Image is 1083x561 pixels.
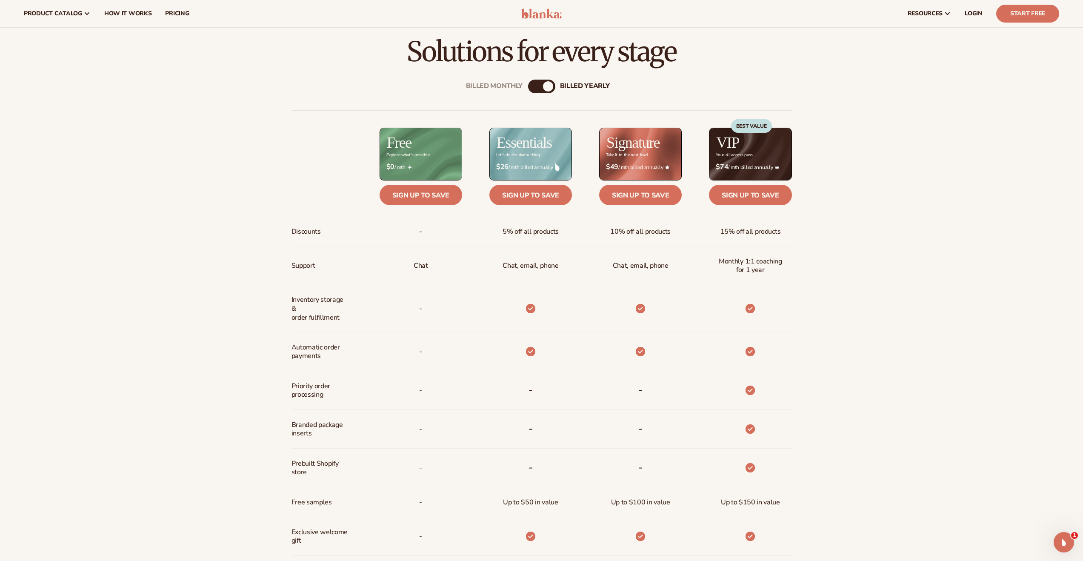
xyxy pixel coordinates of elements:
span: product catalog [24,10,82,17]
span: / mth billed annually [496,163,565,171]
div: BEST VALUE [731,119,772,133]
a: Start Free [996,5,1059,23]
b: - [638,422,643,435]
span: - [419,529,422,544]
a: Sign up to save [489,185,572,205]
span: Up to $50 in value [503,495,558,510]
span: 10% off all products [610,224,671,240]
span: - [419,421,422,437]
div: Your all-access pass. [716,153,753,157]
strong: $26 [496,163,509,171]
span: - [419,344,422,360]
span: resources [908,10,943,17]
img: Crown_2d87c031-1b5a-4345-8312-a4356ddcde98.png [775,165,779,169]
span: / mth billed annually [716,163,785,171]
h2: Signature [606,135,660,150]
div: billed Yearly [560,83,610,91]
span: Prebuilt Shopify store [291,456,348,481]
span: Automatic order payments [291,340,348,364]
span: / mth billed annually [606,163,675,171]
span: LOGIN [965,10,983,17]
b: - [529,461,533,474]
span: - [419,224,422,240]
h2: Solutions for every stage [24,37,1059,66]
div: Let’s do the damn thing. [496,153,540,157]
span: Monthly 1:1 coaching for 1 year [716,254,785,278]
span: Up to $100 in value [611,495,670,510]
img: Free_Icon_bb6e7c7e-73f8-44bd-8ed0-223ea0fc522e.png [408,165,412,169]
p: Chat, email, phone [503,258,558,274]
div: Billed Monthly [466,83,523,91]
span: - [419,460,422,476]
img: Signature_BG_eeb718c8-65ac-49e3-a4e5-327c6aa73146.jpg [600,128,681,180]
p: - [419,301,422,317]
h2: Essentials [497,135,552,150]
p: Chat [414,258,428,274]
b: - [529,422,533,435]
span: - [419,495,422,510]
span: - [419,383,422,398]
span: Exclusive welcome gift [291,524,348,549]
h2: Free [387,135,411,150]
span: 1 [1071,532,1078,539]
img: logo [521,9,562,19]
strong: $49 [606,163,618,171]
span: pricing [165,10,189,17]
span: 5% off all products [503,224,559,240]
img: Essentials_BG_9050f826-5aa9-47d9-a362-757b82c62641.jpg [490,128,572,180]
img: drop.png [555,163,560,171]
span: Discounts [291,224,321,240]
b: - [638,383,643,397]
span: Priority order processing [291,378,348,403]
div: Explore what's possible. [386,153,430,157]
span: Up to $150 in value [721,495,780,510]
div: Take it to the next level. [606,153,649,157]
a: Sign up to save [599,185,682,205]
iframe: Intercom live chat [1054,532,1074,552]
strong: $74 [716,163,728,171]
strong: $0 [386,163,394,171]
span: / mth [386,163,455,171]
h2: VIP [716,135,739,150]
img: free_bg.png [380,128,462,180]
span: 15% off all products [720,224,781,240]
a: Sign up to save [380,185,462,205]
img: Star_6.png [665,165,669,169]
span: Inventory storage & order fulfillment [291,292,348,325]
img: VIP_BG_199964bd-3653-43bc-8a67-789d2d7717b9.jpg [709,128,791,180]
b: - [529,383,533,397]
span: Chat, email, phone [613,258,669,274]
span: Free samples [291,495,332,510]
span: Branded package inserts [291,417,348,442]
b: - [638,461,643,474]
span: How It Works [104,10,152,17]
a: Sign up to save [709,185,792,205]
span: Support [291,258,315,274]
